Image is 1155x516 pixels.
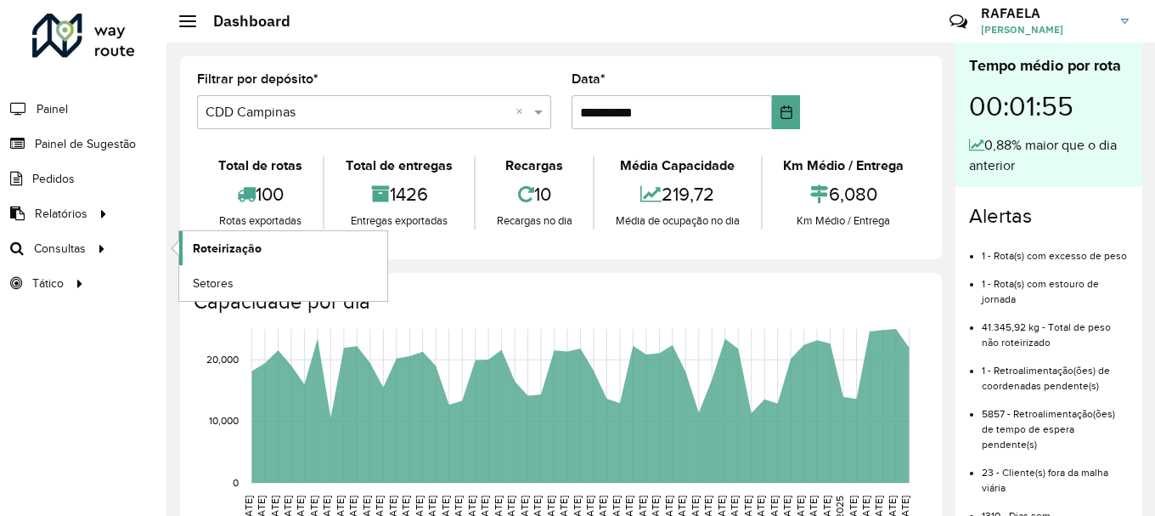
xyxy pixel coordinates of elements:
div: 6,080 [767,176,921,213]
li: 1 - Rota(s) com excesso de peso [982,235,1129,264]
div: Total de rotas [201,156,318,176]
div: Km Médio / Entrega [767,156,921,176]
span: Painel [37,100,68,118]
li: 23 - Cliente(s) fora da malha viária [982,452,1129,496]
h4: Alertas [969,204,1129,229]
div: Km Médio / Entrega [767,213,921,230]
span: Setores [193,275,234,292]
a: Roteirização [179,231,387,265]
span: Pedidos [32,170,75,188]
li: 41.345,92 kg - Total de peso não roteirizado [982,307,1129,350]
div: Recargas no dia [480,213,589,230]
li: 1 - Rota(s) com estouro de jornada [982,264,1129,307]
text: 0 [233,477,239,488]
span: [PERSON_NAME] [981,22,1108,37]
label: Filtrar por depósito [197,69,318,89]
text: 10,000 [209,416,239,427]
span: Tático [32,275,64,292]
span: Consultas [34,240,86,258]
h3: RAFAELA [981,5,1108,21]
div: Recargas [480,156,589,176]
h4: Capacidade por dia [194,290,925,315]
div: 219,72 [599,176,756,213]
div: Média de ocupação no dia [599,213,756,230]
label: Data [572,69,606,89]
a: Contato Rápido [940,3,977,40]
div: Total de entregas [329,156,469,176]
span: Clear all [516,102,530,122]
span: Roteirização [193,240,262,258]
span: Painel de Sugestão [35,135,136,153]
button: Choose Date [772,95,800,129]
div: 10 [480,176,589,213]
a: Setores [179,266,387,300]
div: 0,88% maior que o dia anterior [969,135,1129,176]
text: 20,000 [206,354,239,365]
span: Relatórios [35,205,87,223]
div: 00:01:55 [969,77,1129,135]
li: 5857 - Retroalimentação(ões) de tempo de espera pendente(s) [982,394,1129,452]
div: Tempo médio por rota [969,54,1129,77]
div: 1426 [329,176,469,213]
div: Entregas exportadas [329,213,469,230]
div: 100 [201,176,318,213]
div: Rotas exportadas [201,213,318,230]
h2: Dashboard [196,12,290,31]
li: 1 - Retroalimentação(ões) de coordenadas pendente(s) [982,350,1129,394]
div: Média Capacidade [599,156,756,176]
